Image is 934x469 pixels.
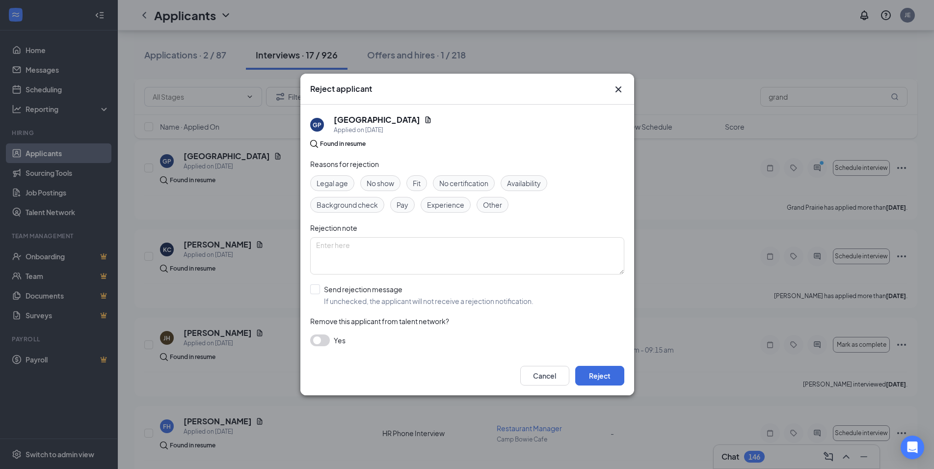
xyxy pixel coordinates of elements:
span: No show [367,178,394,189]
h3: Reject applicant [310,83,372,94]
button: Reject [575,366,624,386]
span: Remove this applicant from talent network? [310,317,449,326]
button: Cancel [520,366,569,386]
span: Reasons for rejection [310,160,379,168]
h5: [GEOGRAPHIC_DATA] [334,114,420,125]
div: GP [313,121,321,129]
div: Found in resume [320,139,366,149]
span: Experience [427,199,464,210]
span: Rejection note [310,223,357,232]
span: Legal age [317,178,348,189]
span: Availability [507,178,541,189]
button: Close [613,83,624,95]
svg: Document [424,116,432,124]
div: Applied on [DATE] [334,125,432,135]
span: No certification [439,178,488,189]
span: Background check [317,199,378,210]
span: Yes [334,334,346,346]
div: Open Intercom Messenger [901,436,924,459]
img: search.bf7aa3482b7795d4f01b.svg [310,140,318,148]
span: Fit [413,178,421,189]
svg: Cross [613,83,624,95]
span: Other [483,199,502,210]
span: Pay [397,199,408,210]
